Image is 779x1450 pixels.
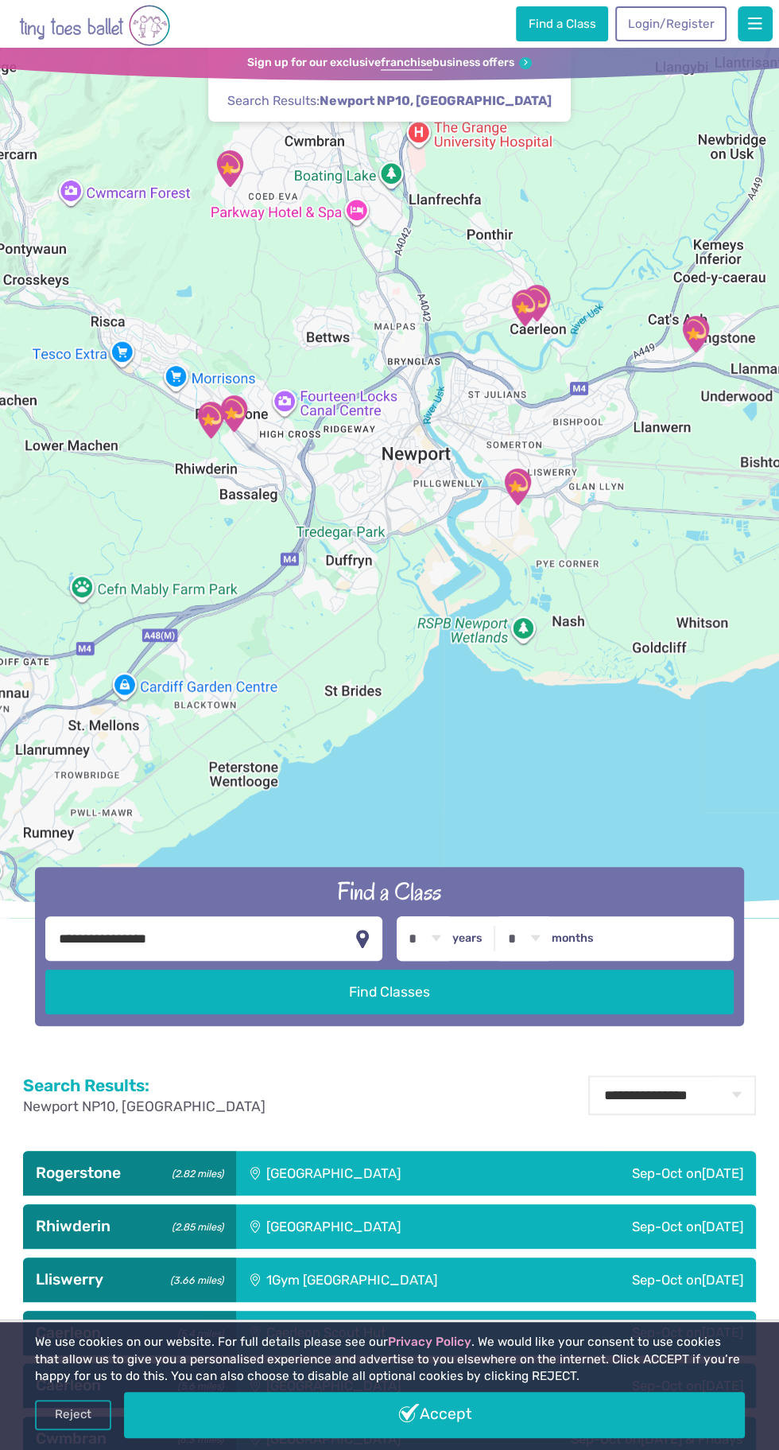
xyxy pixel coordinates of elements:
[702,1165,743,1181] span: [DATE]
[553,1258,756,1302] div: Sep-Oct on
[207,387,260,440] div: Tydu Community Hall
[552,931,594,946] label: months
[4,897,56,918] a: Open this area in Google Maps (opens a new window)
[23,1075,265,1096] h2: Search Results:
[702,1219,743,1234] span: [DATE]
[452,931,483,946] label: years
[19,3,170,48] img: tiny toes ballet
[236,1258,553,1302] div: 1Gym [GEOGRAPHIC_DATA]
[519,1311,756,1355] div: Sep-Oct on
[23,1097,265,1117] p: Newport NP10, [GEOGRAPHIC_DATA]
[166,1164,223,1180] small: (2.82 miles)
[236,1204,530,1249] div: [GEOGRAPHIC_DATA]
[45,876,734,908] h2: Find a Class
[320,93,552,108] strong: Newport NP10, [GEOGRAPHIC_DATA]
[498,282,551,334] div: Caerleon Scout Hut
[36,1217,223,1236] h3: Rhiwderin
[615,6,727,41] a: Login/Register
[4,897,56,918] img: Google
[702,1272,743,1288] span: [DATE]
[381,56,432,71] strong: franchise
[388,1335,471,1349] a: Privacy Policy
[36,1270,223,1289] h3: Lliswerry
[669,308,722,360] div: Langstone Village Hall
[35,1400,111,1430] a: Reject
[203,142,256,195] div: Henllys Village Hall
[236,1311,519,1355] div: Caerleon Scout Hut
[166,1217,223,1234] small: (2.85 miles)
[45,970,734,1014] button: Find Classes
[124,1392,745,1438] a: Accept
[247,56,532,71] a: Sign up for our exclusivefranchisebusiness offers
[529,1204,755,1249] div: Sep-Oct on
[236,1151,530,1195] div: [GEOGRAPHIC_DATA]
[184,394,237,446] div: Rhiwderin Village Hall
[165,1270,223,1287] small: (3.66 miles)
[516,6,608,41] a: Find a Class
[491,461,544,513] div: 1Gym Newport
[208,48,571,122] div: Search Results:
[529,1151,755,1195] div: Sep-Oct on
[510,277,563,329] div: Caerleon Town Hall
[35,1334,745,1386] p: We use cookies on our website. For full details please see our . We would like your consent to us...
[36,1164,223,1183] h3: Rogerstone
